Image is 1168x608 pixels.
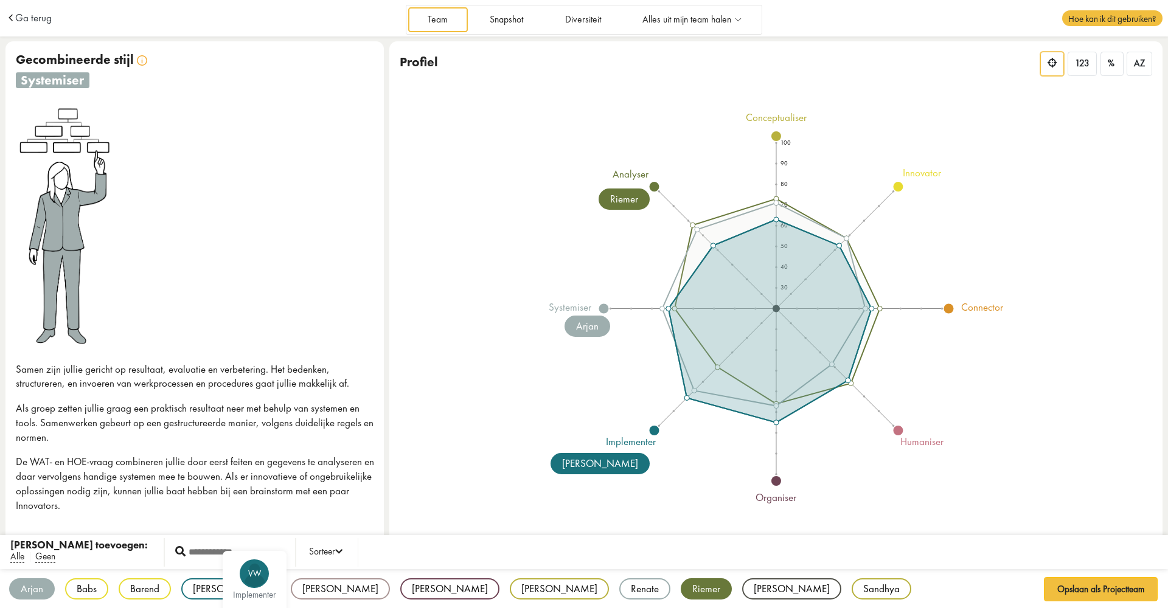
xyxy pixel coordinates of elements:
div: [PERSON_NAME] [551,453,650,474]
strong: Trefwoorden [16,534,77,547]
span: systemiser [16,72,89,88]
span: Alles uit mijn team halen [642,15,731,25]
span: Gecombineerde stijl [16,51,134,67]
div: Arjan [565,316,610,337]
div: Riemer [599,188,650,210]
div: [PERSON_NAME] toevoegen: [10,538,148,553]
div: Sorteer [309,545,342,559]
text: 90 [780,159,788,167]
span: Hoe kan ik dit gebruiken? [1062,10,1162,26]
img: systemiser.png [16,103,116,347]
div: [PERSON_NAME] [742,578,841,599]
a: Ga terug [15,13,52,23]
div: [PERSON_NAME] [291,578,390,599]
p: Samen zijn jullie gericht op resultaat, evaluatie en verbetering. Het bedenken, structureren, en ... [16,362,374,392]
text: 100 [780,139,791,147]
tspan: connector [961,300,1004,314]
div: Renate [619,578,670,599]
tspan: implementer [605,435,656,448]
div: Arjan [9,578,55,599]
span: AZ [1134,58,1145,69]
button: Opslaan als Projectteam [1044,577,1158,601]
a: Snapshot [470,7,543,32]
tspan: humaniser [900,435,944,448]
tspan: innovator [903,166,942,179]
img: info.svg [137,55,147,66]
div: Riemer [681,578,732,599]
div: Sandhya [852,578,911,599]
tspan: systemiser [549,300,592,314]
div: [PERSON_NAME] [400,578,499,599]
p: Als groep zetten jullie graag een praktisch resultaat neer met behulp van systemen en tools. Same... [16,401,374,444]
a: Alles uit mijn team halen [623,7,760,32]
span: % [1108,58,1114,69]
span: 123 [1075,58,1090,69]
span: Profiel [400,54,438,70]
text: 70 [780,201,788,209]
span: VW [240,568,269,579]
div: [PERSON_NAME] [181,578,280,599]
span: Alle [10,550,24,563]
span: Geen [35,550,55,563]
div: Barend [119,578,171,599]
div: implementer [228,590,280,599]
a: Team [408,7,468,32]
tspan: organiser [756,491,797,504]
div: Babs [65,578,108,599]
tspan: conceptualiser [746,110,807,123]
text: 80 [780,180,788,188]
tspan: analyser [613,167,649,181]
div: [PERSON_NAME] [510,578,609,599]
p: De WAT- en HOE-vraag combineren jullie door eerst feiten en gegevens te analyseren en daar vervol... [16,455,374,513]
a: Diversiteit [545,7,620,32]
